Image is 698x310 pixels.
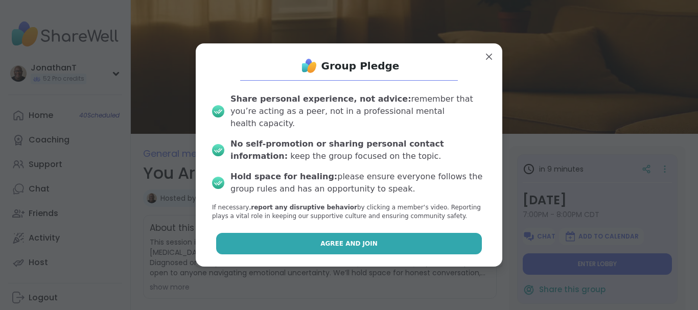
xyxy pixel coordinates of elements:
[212,203,486,221] p: If necessary, by clicking a member‘s video. Reporting plays a vital role in keeping our supportiv...
[251,204,357,211] b: report any disruptive behavior
[321,59,400,73] h1: Group Pledge
[320,239,378,248] span: Agree and Join
[230,94,411,104] b: Share personal experience, not advice:
[230,171,486,195] div: please ensure everyone follows the group rules and has an opportunity to speak.
[230,172,337,181] b: Hold space for healing:
[216,233,482,254] button: Agree and Join
[230,139,444,161] b: No self-promotion or sharing personal contact information:
[230,138,486,162] div: keep the group focused on the topic.
[299,56,319,76] img: ShareWell Logo
[230,93,486,130] div: remember that you’re acting as a peer, not in a professional mental health capacity.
